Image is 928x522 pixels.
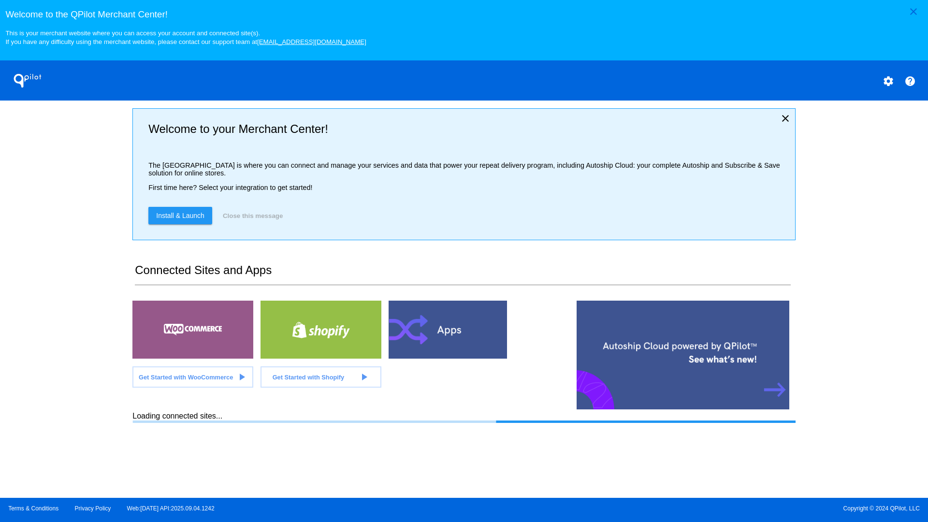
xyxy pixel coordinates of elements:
[472,505,920,512] span: Copyright © 2024 QPilot, LLC
[908,6,919,17] mat-icon: close
[156,212,204,219] span: Install & Launch
[904,75,916,87] mat-icon: help
[148,207,212,224] a: Install & Launch
[148,122,787,136] h2: Welcome to your Merchant Center!
[135,263,790,285] h2: Connected Sites and Apps
[127,505,215,512] a: Web:[DATE] API:2025.09.04.1242
[236,371,247,383] mat-icon: play_arrow
[5,9,922,20] h3: Welcome to the QPilot Merchant Center!
[132,366,253,388] a: Get Started with WooCommerce
[8,505,58,512] a: Terms & Conditions
[148,161,787,177] p: The [GEOGRAPHIC_DATA] is where you can connect and manage your services and data that power your ...
[5,29,366,45] small: This is your merchant website where you can access your account and connected site(s). If you hav...
[139,374,233,381] span: Get Started with WooCommerce
[8,71,47,90] h1: QPilot
[273,374,345,381] span: Get Started with Shopify
[358,371,370,383] mat-icon: play_arrow
[132,412,795,423] div: Loading connected sites...
[261,366,381,388] a: Get Started with Shopify
[883,75,894,87] mat-icon: settings
[148,184,787,191] p: First time here? Select your integration to get started!
[780,113,791,124] mat-icon: close
[220,207,286,224] button: Close this message
[75,505,111,512] a: Privacy Policy
[257,38,366,45] a: [EMAIL_ADDRESS][DOMAIN_NAME]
